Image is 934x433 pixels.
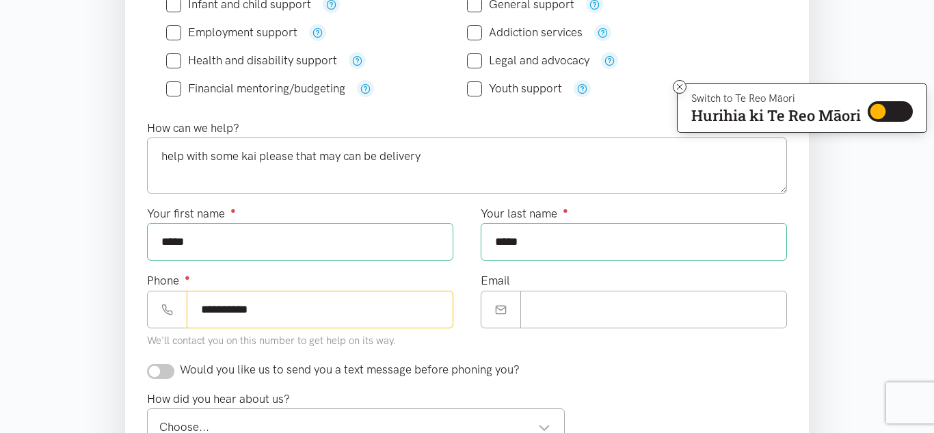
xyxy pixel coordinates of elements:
label: Email [481,272,510,290]
label: Youth support [467,83,562,94]
label: Your last name [481,205,568,223]
label: Employment support [166,27,297,38]
label: Phone [147,272,190,290]
span: Would you like us to send you a text message before phoning you? [180,363,520,376]
label: How did you hear about us? [147,390,290,408]
label: Your first name [147,205,236,223]
small: We'll contact you on this number to get help on its way. [147,334,396,347]
label: Legal and advocacy [467,55,589,66]
p: Switch to Te Reo Māori [691,94,861,103]
sup: ● [185,272,190,283]
label: Financial mentoring/budgeting [166,83,345,94]
input: Email [520,291,787,328]
label: Addiction services [467,27,583,38]
input: Phone number [187,291,453,328]
p: Hurihia ki Te Reo Māori [691,109,861,122]
sup: ● [230,205,236,215]
sup: ● [563,205,568,215]
label: How can we help? [147,119,239,137]
label: Health and disability support [166,55,337,66]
